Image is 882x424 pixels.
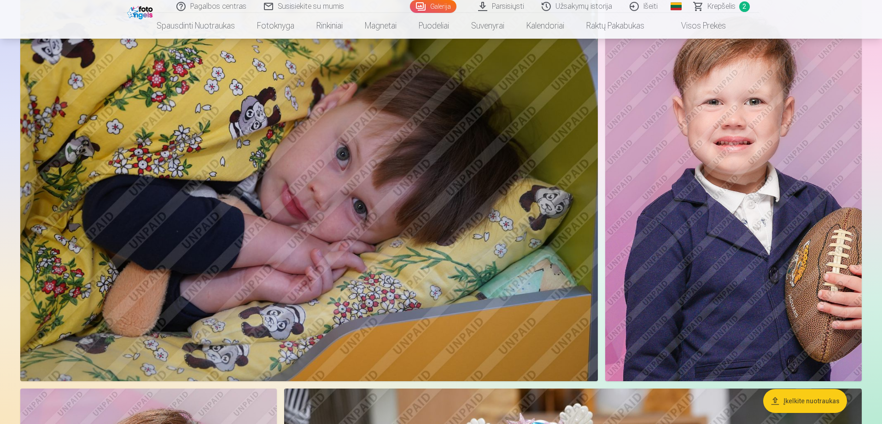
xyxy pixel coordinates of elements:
span: Krepšelis [707,1,736,12]
a: Rinkiniai [305,13,354,39]
img: /fa2 [127,4,155,19]
a: Puodeliai [408,13,460,39]
a: Kalendoriai [515,13,575,39]
span: 2 [739,1,750,12]
button: Įkelkite nuotraukas [763,389,847,413]
a: Visos prekės [655,13,737,39]
a: Fotoknyga [246,13,305,39]
a: Suvenyrai [460,13,515,39]
a: Magnetai [354,13,408,39]
a: Raktų pakabukas [575,13,655,39]
a: Spausdinti nuotraukas [146,13,246,39]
